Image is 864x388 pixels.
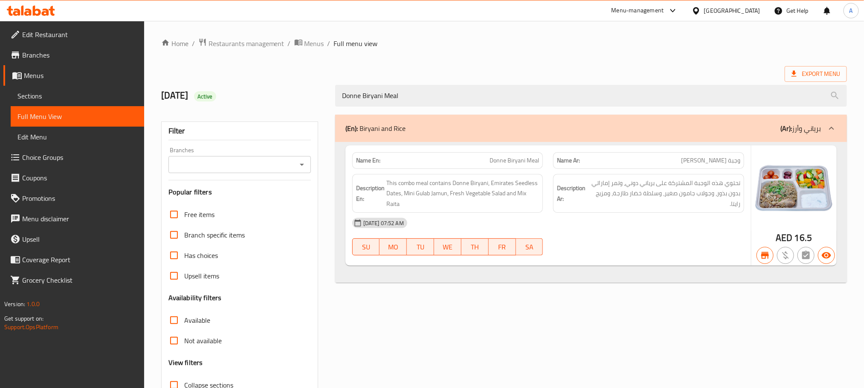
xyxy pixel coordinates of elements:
[161,38,188,49] a: Home
[352,238,380,255] button: SU
[3,249,144,270] a: Coverage Report
[3,270,144,290] a: Grocery Checklist
[26,298,40,310] span: 1.0.0
[345,123,406,133] p: Biryani and Rice
[22,50,137,60] span: Branches
[3,45,144,65] a: Branches
[794,229,812,246] span: 16.5
[168,358,203,368] h3: View filters
[356,241,377,253] span: SU
[184,315,210,325] span: Available
[438,241,458,253] span: WE
[612,6,664,16] div: Menu-management
[17,91,137,101] span: Sections
[792,69,840,79] span: Export Menu
[288,38,291,49] li: /
[3,65,144,86] a: Menus
[22,193,137,203] span: Promotions
[335,115,847,142] div: (En): Biryani and Rice(Ar):برياني وأرز
[780,123,821,133] p: برياني وأرز
[751,145,837,231] img: 244665901638806508258496764.jpg
[3,229,144,249] a: Upsell
[356,183,385,204] strong: Description En:
[3,147,144,168] a: Choice Groups
[465,241,485,253] span: TH
[410,241,431,253] span: TU
[3,188,144,208] a: Promotions
[407,238,434,255] button: TU
[184,209,215,220] span: Free items
[17,111,137,122] span: Full Menu View
[161,89,325,102] h2: [DATE]
[335,85,847,107] input: search
[557,156,580,165] strong: Name Ar:
[184,230,245,240] span: Branch specific items
[328,38,331,49] li: /
[386,178,539,209] span: This combo meal contains Donne Biryani, Emirates Seedless Dates, Mini Gulab Jamun, Fresh Vegetabl...
[490,156,539,165] span: Donne Biryani Meal
[11,127,144,147] a: Edit Menu
[489,238,516,255] button: FR
[22,152,137,162] span: Choice Groups
[850,6,853,15] span: A
[335,142,847,283] div: (En): Biryani and Rice(Ar):برياني وأرز
[294,38,324,49] a: Menus
[194,93,216,101] span: Active
[516,238,543,255] button: SA
[4,313,43,324] span: Get support on:
[757,247,774,264] button: Branch specific item
[24,70,137,81] span: Menus
[168,122,311,140] div: Filter
[192,38,195,49] li: /
[184,336,222,346] span: Not available
[168,187,311,197] h3: Popular filters
[360,219,407,227] span: [DATE] 07:52 AM
[22,255,137,265] span: Coverage Report
[22,234,137,244] span: Upsell
[777,247,794,264] button: Purchased item
[194,91,216,101] div: Active
[785,66,847,82] span: Export Menu
[345,122,358,135] b: (En):
[681,156,740,165] span: وجبة [PERSON_NAME]
[557,183,586,204] strong: Description Ar:
[11,86,144,106] a: Sections
[296,159,308,171] button: Open
[161,38,847,49] nav: breadcrumb
[168,293,222,303] h3: Availability filters
[334,38,378,49] span: Full menu view
[304,38,324,49] span: Menus
[519,241,540,253] span: SA
[3,168,144,188] a: Coupons
[461,238,489,255] button: TH
[383,241,403,253] span: MO
[780,122,792,135] b: (Ar):
[4,298,25,310] span: Version:
[587,178,740,209] span: تحتوي هذه الوجبة المشتركة على برياني دوني، وتمر إماراتي بدون بذور، وجولاب جامون صغير، وسلطة خضار ...
[380,238,407,255] button: MO
[22,173,137,183] span: Coupons
[3,208,144,229] a: Menu disclaimer
[184,271,219,281] span: Upsell items
[184,250,218,261] span: Has choices
[198,38,284,49] a: Restaurants management
[22,29,137,40] span: Edit Restaurant
[22,214,137,224] span: Menu disclaimer
[356,156,380,165] strong: Name En:
[11,106,144,127] a: Full Menu View
[776,229,792,246] span: AED
[209,38,284,49] span: Restaurants management
[434,238,461,255] button: WE
[3,24,144,45] a: Edit Restaurant
[818,247,835,264] button: Available
[704,6,760,15] div: [GEOGRAPHIC_DATA]
[17,132,137,142] span: Edit Menu
[797,247,815,264] button: Not has choices
[22,275,137,285] span: Grocery Checklist
[4,321,58,333] a: Support.OpsPlatform
[492,241,513,253] span: FR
